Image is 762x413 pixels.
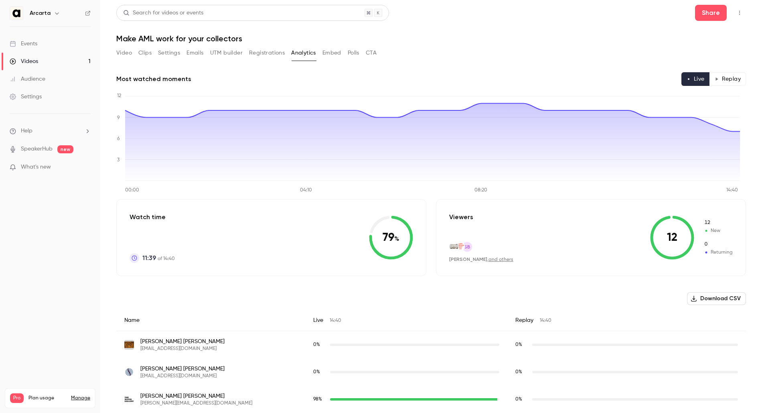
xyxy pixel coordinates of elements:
[210,47,243,59] button: UTM builder
[117,116,120,120] tspan: 9
[10,93,42,101] div: Settings
[313,370,320,374] span: 0 %
[10,7,23,20] img: Arcarta
[116,331,746,359] div: london@reindeerantiques.co.uk
[116,386,746,413] div: amy@mayorgallery.com
[313,342,320,347] span: 0 %
[515,396,528,403] span: Replay watch time
[704,241,733,248] span: Returning
[313,396,326,403] span: Live watch time
[140,346,225,352] span: [EMAIL_ADDRESS][DOMAIN_NAME]
[140,373,225,379] span: [EMAIL_ADDRESS][DOMAIN_NAME]
[130,212,175,222] p: Watch time
[10,393,24,403] span: Pro
[474,188,487,193] tspan: 08:20
[124,395,134,404] img: mayorgallery.com
[10,75,45,83] div: Audience
[515,397,522,402] span: 0 %
[507,310,746,331] div: Replay
[313,397,322,402] span: 98 %
[515,342,522,347] span: 0 %
[704,249,733,256] span: Returning
[449,256,487,262] span: [PERSON_NAME]
[57,145,73,153] span: new
[733,6,746,19] button: Top Bar Actions
[704,227,733,234] span: New
[30,9,51,17] h6: Arcarta
[330,318,341,323] span: 14:40
[140,365,225,373] span: [PERSON_NAME] [PERSON_NAME]
[449,256,513,263] div: ,
[142,253,175,263] p: of 14:40
[488,257,513,262] a: and others
[704,219,733,226] span: New
[123,9,203,17] div: Search for videos or events
[291,47,316,59] button: Analytics
[124,367,134,377] img: glomaco.us
[116,74,191,84] h2: Most watched moments
[158,47,180,59] button: Settings
[10,127,91,135] li: help-dropdown-opener
[456,242,465,251] img: laurabordignon.com
[117,158,120,163] tspan: 3
[125,188,139,193] tspan: 00:00
[681,72,710,86] button: Live
[140,400,252,407] span: [PERSON_NAME][EMAIL_ADDRESS][DOMAIN_NAME]
[116,310,305,331] div: Name
[313,368,326,376] span: Live watch time
[313,341,326,348] span: Live watch time
[322,47,341,59] button: Embed
[10,57,38,65] div: Videos
[449,212,473,222] p: Viewers
[540,318,551,323] span: 14:40
[305,310,507,331] div: Live
[138,47,152,59] button: Clips
[116,34,746,43] h1: Make AML work for your collectors
[116,47,132,59] button: Video
[10,40,37,48] div: Events
[21,163,51,171] span: What's new
[116,358,746,386] div: cbajanajr@glomaco.us
[186,47,203,59] button: Emails
[142,253,156,263] span: 11:39
[21,145,53,153] a: SpeakerHub
[709,72,746,86] button: Replay
[117,94,121,98] tspan: 12
[366,47,377,59] button: CTA
[695,5,727,21] button: Share
[450,244,458,248] img: boleeworkman.com
[515,368,528,376] span: Replay watch time
[687,292,746,305] button: Download CSV
[515,341,528,348] span: Replay watch time
[726,188,738,193] tspan: 14:40
[348,47,359,59] button: Polls
[124,340,134,350] img: reindeerantiques.co.uk
[140,392,252,400] span: [PERSON_NAME] [PERSON_NAME]
[249,47,285,59] button: Registrations
[300,188,312,193] tspan: 04:10
[140,338,225,346] span: [PERSON_NAME] [PERSON_NAME]
[71,395,90,401] a: Manage
[28,395,66,401] span: Plan usage
[464,243,470,250] span: SB
[117,136,120,141] tspan: 6
[515,370,522,374] span: 0 %
[21,127,32,135] span: Help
